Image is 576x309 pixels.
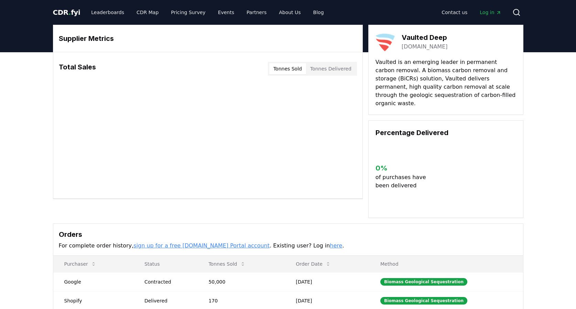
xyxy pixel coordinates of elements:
a: Pricing Survey [165,6,211,19]
nav: Main [86,6,329,19]
div: Contracted [144,278,192,285]
h3: 0 % [376,163,432,173]
img: Vaulted Deep-logo [376,32,395,51]
a: CDR.fyi [53,8,80,17]
div: Delivered [144,297,192,304]
a: here [330,242,342,249]
a: Contact us [436,6,473,19]
h3: Supplier Metrics [59,33,357,44]
p: For complete order history, . Existing user? Log in . [59,242,518,250]
a: [DOMAIN_NAME] [402,43,448,51]
nav: Main [436,6,507,19]
div: Biomass Geological Sequestration [380,297,467,305]
h3: Total Sales [59,62,96,76]
a: CDR Map [131,6,164,19]
p: Status [139,261,192,267]
td: 50,000 [197,272,285,291]
div: Biomass Geological Sequestration [380,278,467,286]
button: Tonnes Delivered [306,63,356,74]
p: Method [375,261,517,267]
a: Blog [308,6,329,19]
a: sign up for a free [DOMAIN_NAME] Portal account [133,242,270,249]
button: Tonnes Sold [269,63,306,74]
button: Order Date [290,257,336,271]
td: Google [53,272,133,291]
a: About Us [273,6,306,19]
a: Leaderboards [86,6,130,19]
h3: Vaulted Deep [402,32,448,43]
span: CDR fyi [53,8,80,16]
button: Purchaser [59,257,102,271]
button: Tonnes Sold [203,257,251,271]
a: Events [213,6,240,19]
span: . [68,8,71,16]
span: Log in [480,9,501,16]
h3: Orders [59,229,518,240]
p: Vaulted is an emerging leader in permanent carbon removal. A biomass carbon removal and storage (... [376,58,516,108]
td: [DATE] [285,272,369,291]
p: of purchases have been delivered [376,173,432,190]
h3: Percentage Delivered [376,128,516,138]
a: Partners [241,6,272,19]
a: Log in [474,6,507,19]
